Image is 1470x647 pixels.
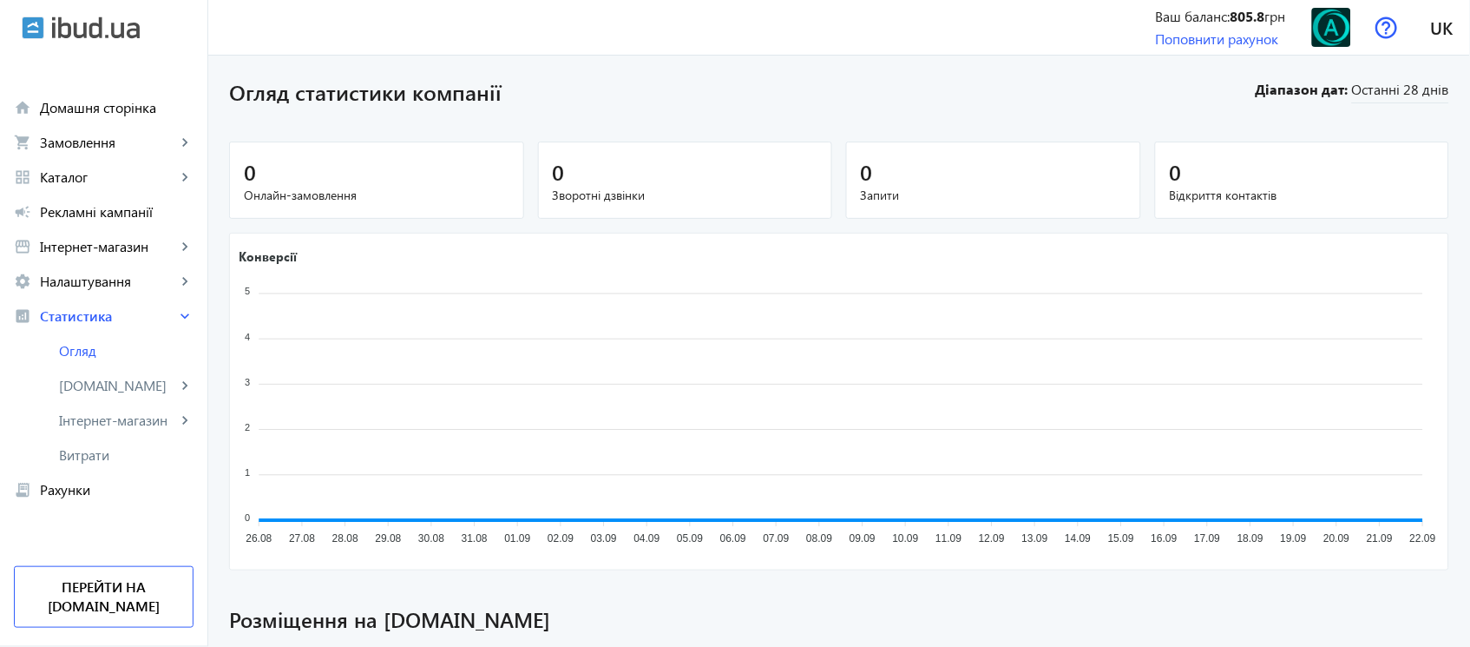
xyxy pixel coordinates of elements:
[245,467,250,478] tspan: 1
[553,157,565,186] span: 0
[59,377,176,394] span: [DOMAIN_NAME]
[244,187,509,204] span: Онлайн-замовлення
[861,157,873,186] span: 0
[861,187,1126,204] span: Запити
[14,481,31,498] mat-icon: receipt_long
[40,168,176,186] span: Каталог
[245,512,250,523] tspan: 0
[553,187,818,204] span: Зворотні дзвінки
[40,99,194,116] span: Домашня сторінка
[764,532,790,545] tspan: 07.09
[1065,532,1091,545] tspan: 14.09
[245,286,250,296] tspan: 5
[176,238,194,255] mat-icon: keyboard_arrow_right
[1156,30,1279,48] a: Поповнити рахунок
[59,446,194,464] span: Витрати
[850,532,876,545] tspan: 09.09
[40,203,194,221] span: Рекламні кампанії
[1170,157,1182,186] span: 0
[720,532,746,545] tspan: 06.09
[176,168,194,186] mat-icon: keyboard_arrow_right
[176,307,194,325] mat-icon: keyboard_arrow_right
[1152,532,1178,545] tspan: 16.09
[677,532,703,545] tspan: 05.09
[229,76,1253,107] h1: Огляд статистики компанії
[935,532,961,545] tspan: 11.09
[14,566,194,628] a: Перейти на [DOMAIN_NAME]
[1230,7,1265,25] b: 805.8
[245,377,250,387] tspan: 3
[1237,532,1263,545] tspan: 18.09
[52,17,140,39] img: ibud_text.svg
[1375,17,1398,39] img: help.svg
[176,273,194,290] mat-icon: keyboard_arrow_right
[1431,17,1454,38] span: uk
[40,481,194,498] span: Рахунки
[40,134,176,151] span: Замовлення
[1195,532,1221,545] tspan: 17.09
[591,532,617,545] tspan: 03.09
[893,532,919,545] tspan: 10.09
[59,412,176,429] span: Інтернет-магазин
[375,532,401,545] tspan: 29.08
[979,532,1005,545] tspan: 12.09
[176,134,194,151] mat-icon: keyboard_arrow_right
[14,134,31,151] mat-icon: shopping_cart
[1281,532,1307,545] tspan: 19.09
[418,532,444,545] tspan: 30.08
[59,342,194,360] span: Огляд
[245,422,250,432] tspan: 2
[1108,532,1134,545] tspan: 15.09
[1367,532,1393,545] tspan: 21.09
[1170,187,1435,204] span: Відкриття контактів
[176,412,194,429] mat-icon: keyboard_arrow_right
[806,532,832,545] tspan: 08.09
[1022,532,1048,545] tspan: 13.09
[14,168,31,186] mat-icon: grid_view
[40,307,176,325] span: Статистика
[40,273,176,290] span: Налаштування
[1253,80,1349,99] b: Діапазон дат:
[1410,532,1436,545] tspan: 22.09
[1352,80,1449,103] span: Останні 28 днів
[634,532,660,545] tspan: 04.09
[1312,8,1351,47] img: 28619682a2e03a04685722068149204-94a2a459e6.png
[505,532,531,545] tspan: 01.09
[14,238,31,255] mat-icon: storefront
[244,157,256,186] span: 0
[239,248,298,265] text: Конверсії
[1156,7,1286,26] div: Ваш баланс: грн
[289,532,315,545] tspan: 27.08
[1324,532,1350,545] tspan: 20.09
[14,99,31,116] mat-icon: home
[246,532,272,545] tspan: 26.08
[22,17,44,39] img: ibud.svg
[40,238,176,255] span: Інтернет-магазин
[332,532,358,545] tspan: 28.08
[548,532,574,545] tspan: 02.09
[176,377,194,394] mat-icon: keyboard_arrow_right
[462,532,488,545] tspan: 31.08
[245,331,250,341] tspan: 4
[14,273,31,290] mat-icon: settings
[14,203,31,221] mat-icon: campaign
[14,307,31,325] mat-icon: analytics
[229,605,1449,635] span: Розміщення на [DOMAIN_NAME]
